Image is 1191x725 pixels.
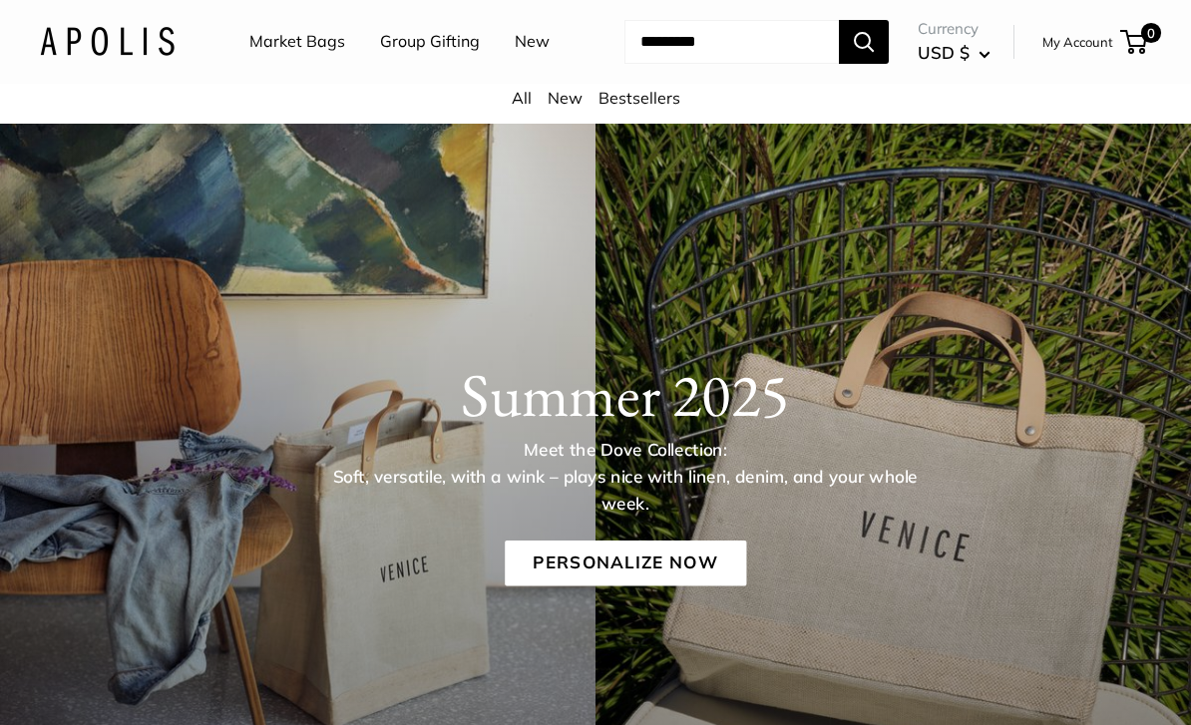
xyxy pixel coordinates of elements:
[512,88,532,108] a: All
[839,20,889,64] button: Search
[918,42,970,63] span: USD $
[1122,30,1147,54] a: 0
[548,88,583,108] a: New
[98,358,1153,430] h1: Summer 2025
[380,27,480,57] a: Group Gifting
[40,27,175,56] img: Apolis
[624,20,839,64] input: Search...
[249,27,345,57] a: Market Bags
[918,37,991,69] button: USD $
[918,15,991,43] span: Currency
[1042,30,1113,54] a: My Account
[317,437,934,517] p: Meet the Dove Collection: Soft, versatile, with a wink – plays nice with linen, denim, and your w...
[1141,23,1161,43] span: 0
[505,541,746,586] a: Personalize Now
[515,27,550,57] a: New
[598,88,680,108] a: Bestsellers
